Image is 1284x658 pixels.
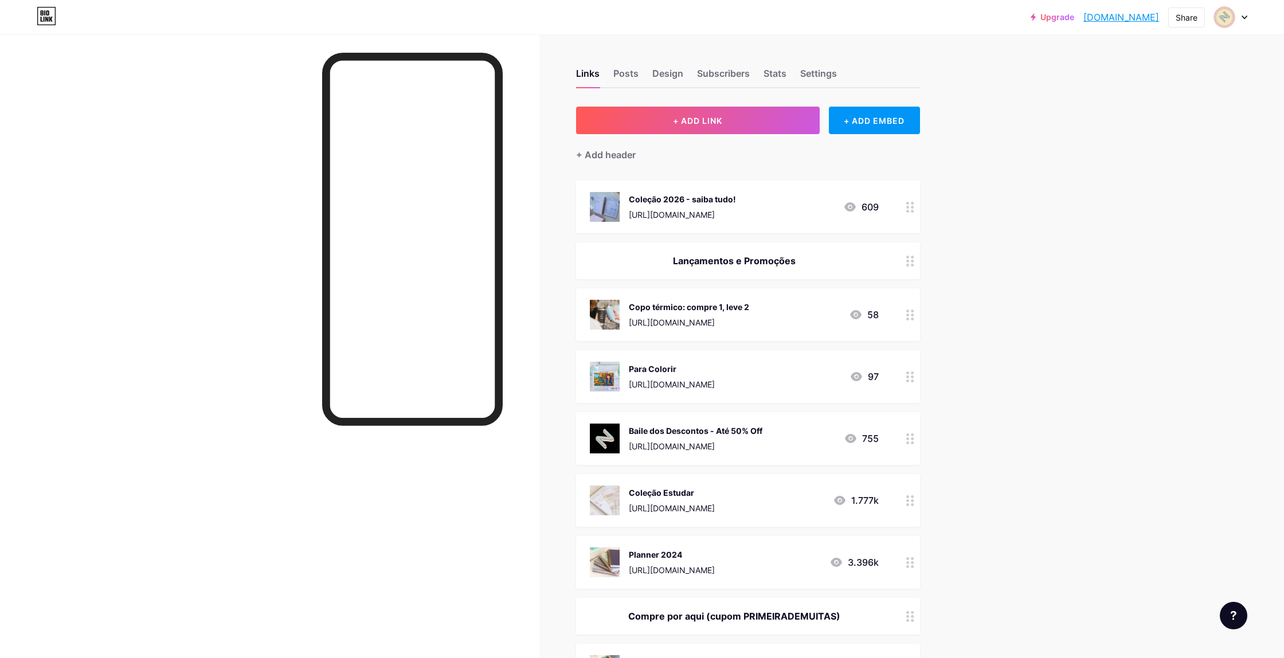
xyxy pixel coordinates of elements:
div: [URL][DOMAIN_NAME] [629,378,715,390]
div: Copo térmico: compre 1, leve 2 [629,301,749,313]
img: Copo térmico: compre 1, leve 2 [590,300,620,330]
div: Baile dos Descontos - Até 50% Off [629,425,762,437]
div: Share [1176,11,1197,23]
div: 755 [844,432,879,445]
button: + ADD LINK [576,107,820,134]
span: + ADD LINK [673,116,722,126]
img: Coleção Estudar [590,485,620,515]
div: Settings [800,66,837,87]
div: [URL][DOMAIN_NAME] [629,440,762,452]
a: [DOMAIN_NAME] [1083,10,1159,24]
div: 3.396k [829,555,879,569]
div: Stats [764,66,786,87]
div: + Add header [576,148,636,162]
img: Coleção 2026 - saiba tudo! [590,192,620,222]
img: zaena [1213,6,1235,28]
img: Baile dos Descontos - Até 50% Off [590,424,620,453]
div: [URL][DOMAIN_NAME] [629,502,715,514]
div: Coleção Estudar [629,487,715,499]
div: Subscribers [697,66,750,87]
div: 1.777k [833,493,879,507]
div: Design [652,66,683,87]
div: [URL][DOMAIN_NAME] [629,564,715,576]
div: Posts [613,66,639,87]
a: Upgrade [1031,13,1074,22]
div: Para Colorir [629,363,715,375]
div: + ADD EMBED [829,107,920,134]
img: Planner 2024 [590,547,620,577]
div: Planner 2024 [629,549,715,561]
img: Para Colorir [590,362,620,391]
div: Lançamentos e Promoções [590,254,879,268]
div: Coleção 2026 - saiba tudo! [629,193,736,205]
div: 97 [850,370,879,383]
div: [URL][DOMAIN_NAME] [629,209,736,221]
div: 58 [849,308,879,322]
div: Compre por aqui (cupom PRIMEIRADEMUITAS) [590,609,879,623]
div: Links [576,66,600,87]
div: [URL][DOMAIN_NAME] [629,316,749,328]
div: 609 [843,200,879,214]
